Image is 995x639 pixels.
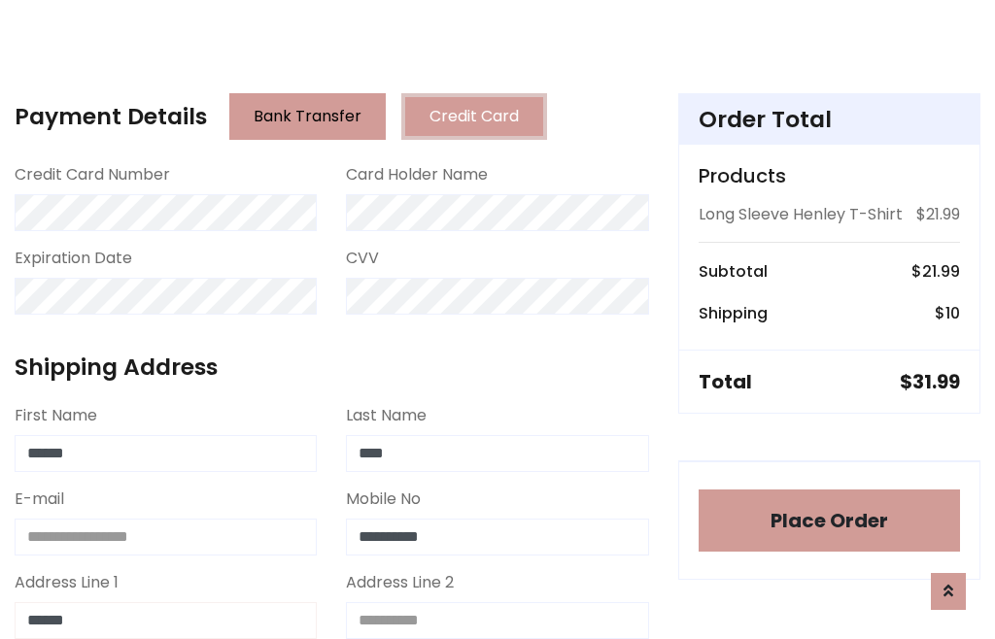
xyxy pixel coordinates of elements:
[15,247,132,270] label: Expiration Date
[401,93,547,140] button: Credit Card
[911,262,960,281] h6: $
[699,262,768,281] h6: Subtotal
[699,489,960,552] button: Place Order
[15,571,119,594] label: Address Line 1
[922,260,960,283] span: 21.99
[15,353,649,381] h4: Shipping Address
[900,370,960,393] h5: $
[699,304,768,322] h6: Shipping
[15,488,64,511] label: E-mail
[346,163,488,186] label: Card Holder Name
[916,203,960,226] p: $21.99
[15,404,97,427] label: First Name
[346,247,379,270] label: CVV
[935,304,960,322] h6: $
[346,488,421,511] label: Mobile No
[346,571,454,594] label: Address Line 2
[346,404,427,427] label: Last Name
[15,103,207,130] h4: Payment Details
[15,163,170,186] label: Credit Card Number
[699,370,752,393] h5: Total
[699,164,960,187] h5: Products
[912,368,960,395] span: 31.99
[699,106,960,133] h4: Order Total
[229,93,386,140] button: Bank Transfer
[945,302,960,324] span: 10
[699,203,903,226] p: Long Sleeve Henley T-Shirt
